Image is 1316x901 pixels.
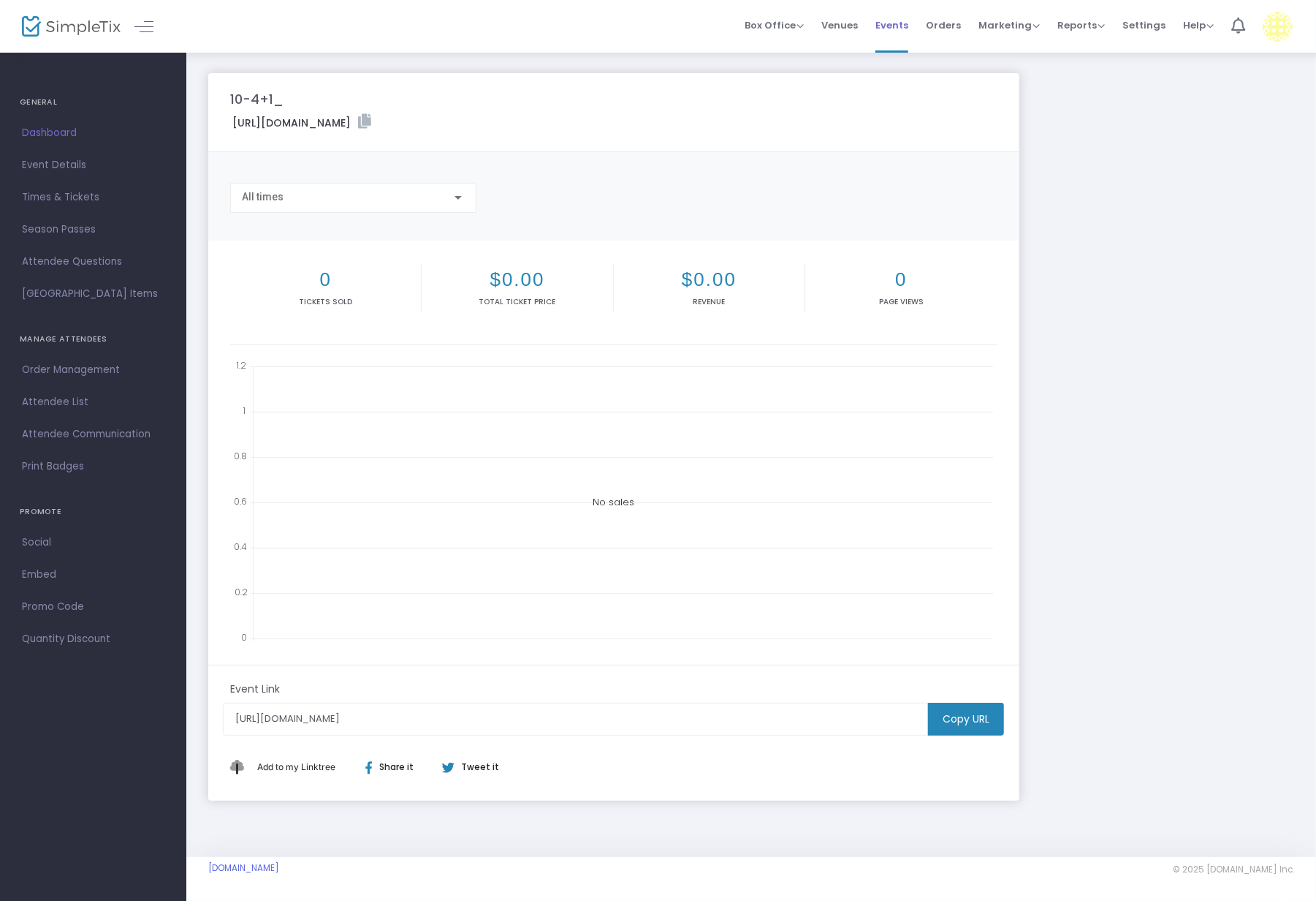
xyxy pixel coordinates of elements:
h2: $0.00 [425,268,609,291]
a: [DOMAIN_NAME] [208,862,279,874]
span: [GEOGRAPHIC_DATA] Items [22,284,164,304]
h2: 0 [233,268,418,291]
p: Total Ticket Price [425,296,609,307]
span: Dashboard [22,124,164,143]
span: Times & Tickets [22,188,164,207]
span: © 2025 [DOMAIN_NAME] Inc. [1173,864,1294,875]
span: Embed [22,565,164,584]
button: Add This to My Linktree [254,750,339,785]
span: Add to my Linktree [257,761,335,772]
span: Attendee Questions [22,252,164,271]
span: Season Passes [22,220,164,239]
div: Share it [351,761,441,774]
span: Promo Code [22,597,164,617]
div: Tweet it [427,761,506,774]
span: Order Management [22,361,164,380]
p: Tickets sold [233,296,418,307]
h4: MANAGE ATTENDEES [20,325,167,354]
p: Revenue [617,296,802,307]
span: Attendee List [22,393,164,412]
span: Social [22,533,164,552]
span: Marketing [978,18,1040,32]
span: Attendee Communication [22,425,164,444]
span: Event Details [22,156,164,175]
span: Box Office [745,18,804,32]
h4: GENERAL [20,88,167,117]
span: Orders [926,7,961,44]
div: No sales [230,356,997,649]
span: Reports [1057,18,1105,32]
h2: 0 [808,268,994,291]
label: [URL][DOMAIN_NAME] [232,114,371,131]
span: Quantity Discount [22,630,164,649]
span: Venues [821,7,858,44]
img: linktree [230,760,254,774]
p: Page Views [808,296,994,307]
span: Print Badges [22,457,164,476]
m-panel-subtitle: Event Link [230,682,280,697]
h4: PROMOTE [20,497,167,527]
span: Events [875,7,908,44]
span: Settings [1122,7,1165,44]
m-panel-title: 10-4+1_ [230,89,284,109]
m-button: Copy URL [928,703,1004,736]
span: All times [242,191,284,203]
h2: $0.00 [617,268,802,291]
span: Help [1183,18,1214,32]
